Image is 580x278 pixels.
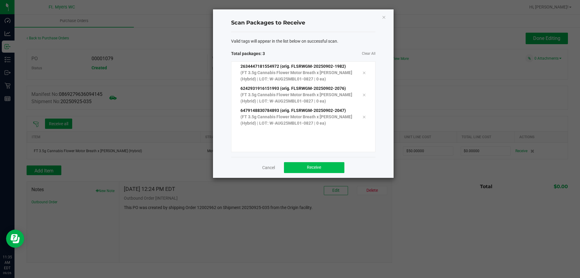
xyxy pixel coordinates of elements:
[240,64,346,69] span: 2634447181554972 (orig. FLSRWGM-20250902-1982)
[358,91,370,98] div: Remove tag
[307,165,321,170] span: Receive
[284,162,344,173] button: Receive
[358,113,370,120] div: Remove tag
[240,114,353,126] p: (FT 3.5g Cannabis Flower Motor Breath x [PERSON_NAME] (Hybrid) | LOT: W-AUG25MBL01-0827 | 0 ea)
[262,165,275,171] a: Cancel
[240,70,353,82] p: (FT 3.5g Cannabis Flower Motor Breath x [PERSON_NAME] (Hybrid) | LOT: W-AUG25MBL01-0827 | 0 ea)
[240,108,346,113] span: 6479148830784893 (orig. FLSRWGM-20250902-2047)
[231,38,338,44] span: Valid tags will appear in the list below on successful scan.
[240,86,346,91] span: 6242931916151993 (orig. FLSRWGM-20250902-2076)
[382,13,386,21] button: Close
[231,51,303,57] span: Total packages: 3
[231,19,375,27] h4: Scan Packages to Receive
[240,92,353,104] p: (FT 3.5g Cannabis Flower Motor Breath x [PERSON_NAME] (Hybrid) | LOT: W-AUG25MBL01-0827 | 0 ea)
[362,51,375,56] a: Clear All
[358,69,370,76] div: Remove tag
[6,230,24,248] iframe: Resource center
